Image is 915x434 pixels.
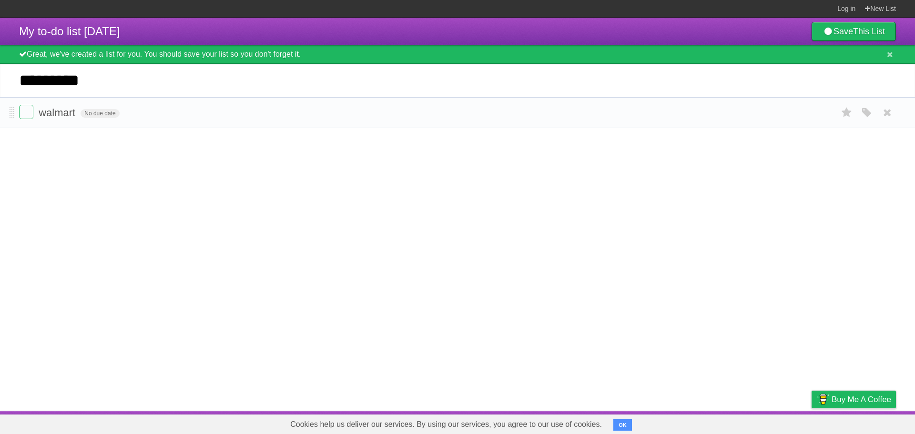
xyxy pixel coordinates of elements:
[812,391,896,408] a: Buy me a coffee
[812,22,896,41] a: SaveThis List
[281,415,611,434] span: Cookies help us deliver our services. By using our services, you agree to our use of cookies.
[19,105,33,119] label: Done
[716,414,755,432] a: Developers
[767,414,788,432] a: Terms
[81,109,119,118] span: No due date
[836,414,896,432] a: Suggest a feature
[838,105,856,121] label: Star task
[685,414,705,432] a: About
[799,414,824,432] a: Privacy
[816,391,829,407] img: Buy me a coffee
[39,107,78,119] span: walmart
[613,419,632,431] button: OK
[853,27,885,36] b: This List
[832,391,891,408] span: Buy me a coffee
[19,25,120,38] span: My to-do list [DATE]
